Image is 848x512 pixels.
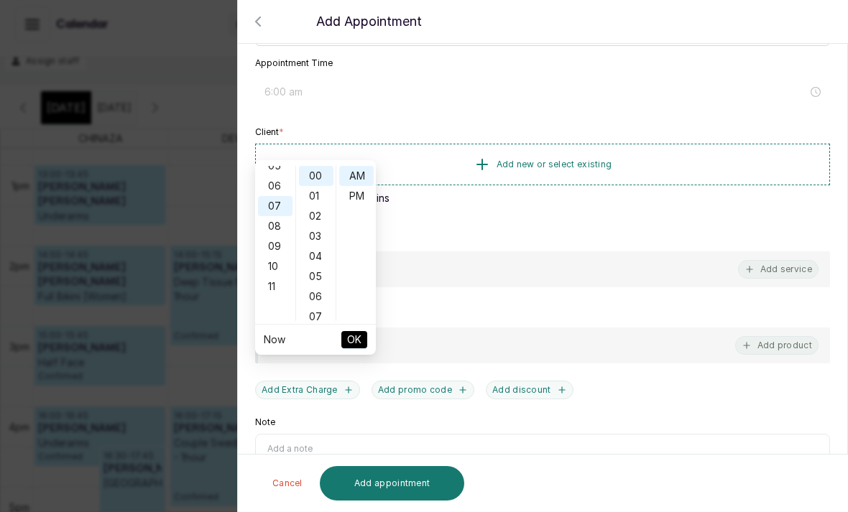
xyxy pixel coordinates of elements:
span: Add new or select existing [497,159,612,170]
button: Add promo code [372,381,474,399]
div: 05 [299,266,333,287]
div: 08 [258,216,292,236]
button: Cancel [261,466,314,501]
div: 06 [258,176,292,196]
button: Add appointment [320,466,465,501]
label: Note [255,416,275,428]
div: 03 [299,226,333,246]
div: 10 [258,256,292,276]
div: 01 [299,186,333,206]
div: 02 [299,206,333,226]
span: OK [347,326,361,353]
div: 07 [258,196,292,216]
div: 11 [258,276,292,297]
div: AM [339,166,374,186]
p: Add Appointment [316,11,422,32]
button: OK [341,331,367,348]
button: Add Extra Charge [255,381,360,399]
label: Client [255,126,284,138]
button: Add discount [486,381,573,399]
button: Add service [738,260,819,279]
div: PM [339,186,374,206]
div: 09 [258,236,292,256]
div: 07 [299,307,333,327]
div: 05 [258,156,292,176]
div: 06 [299,287,333,307]
a: Now [264,333,285,345]
button: Add new or select existing [255,144,830,185]
div: 04 [299,246,333,266]
div: 00 [299,166,333,186]
button: Add product [735,336,819,355]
